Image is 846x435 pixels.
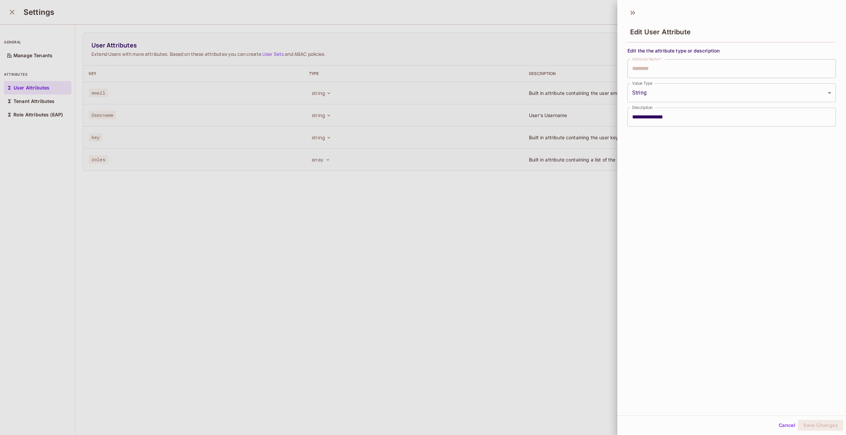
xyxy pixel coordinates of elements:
span: Edit User Attribute [630,28,691,36]
label: Attribute Name [632,56,662,62]
button: Save Changes [798,420,843,431]
label: Value Type [632,80,652,86]
span: Edit the the attribute type or description [627,47,836,54]
button: Cancel [776,420,798,431]
div: String [627,83,836,102]
label: Description [632,105,653,110]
